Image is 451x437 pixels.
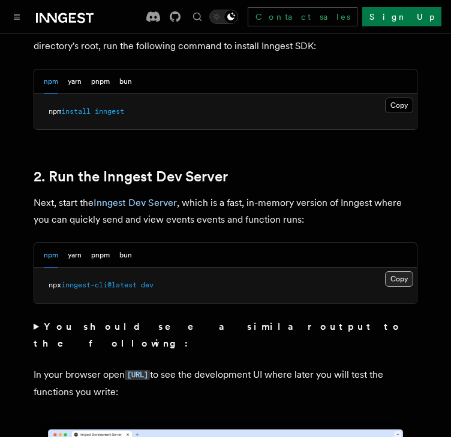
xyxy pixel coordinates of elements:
p: Next, start the , which is a fast, in-memory version of Inngest where you can quickly send and vi... [34,195,417,228]
p: In your browser open to see the development UI where later you will test the functions you write: [34,366,417,400]
a: Inngest Dev Server [94,197,177,208]
button: yarn [68,69,82,94]
summary: You should see a similar output to the following: [34,318,417,352]
p: With the Next.js app now running running open a new tab in your terminal. In your project directo... [34,21,417,54]
a: Contact sales [248,7,357,26]
button: Toggle navigation [10,10,24,24]
code: [URL] [125,370,150,380]
a: Sign Up [362,7,441,26]
a: 2. Run the Inngest Dev Server [34,168,228,185]
span: npx [49,281,61,289]
span: install [61,107,91,116]
a: [URL] [125,369,150,380]
button: bun [119,243,132,268]
button: bun [119,69,132,94]
button: Find something... [190,10,205,24]
span: inngest-cli@latest [61,281,137,289]
span: dev [141,281,154,289]
span: npm [49,107,61,116]
button: pnpm [91,243,110,268]
button: Copy [385,98,413,113]
button: npm [44,243,58,268]
button: Copy [385,271,413,287]
span: inngest [95,107,124,116]
button: yarn [68,243,82,268]
button: npm [44,69,58,94]
button: Toggle dark mode [209,10,238,24]
strong: You should see a similar output to the following: [34,321,402,349]
button: pnpm [91,69,110,94]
